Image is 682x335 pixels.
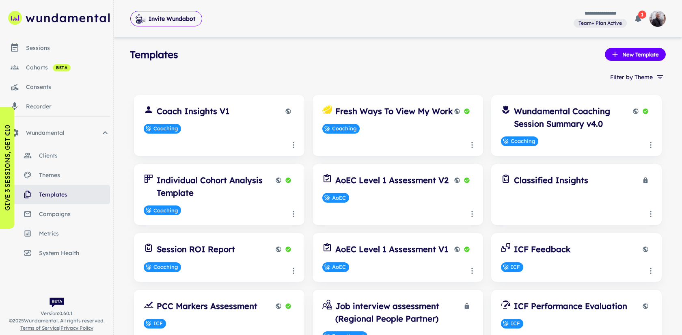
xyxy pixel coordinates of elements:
a: View and manage your current plan and billing details. [574,18,627,28]
a: Privacy Policy [60,325,93,331]
span: Coaching [150,263,181,271]
span: | [20,324,93,332]
span: clients [39,151,110,160]
span: Version: 0.60.1 [41,310,73,317]
span: ICF [507,263,523,271]
a: themes [3,165,110,185]
button: Template actions [287,208,300,220]
span: beta [53,65,71,71]
span: themes [39,171,110,179]
span: Coaching [507,137,538,145]
span: Coaching [150,125,181,133]
svg: Public template [642,303,649,309]
h6: Fresh Ways To View My Work [335,105,453,117]
span: campaigns [39,210,110,218]
svg: Public template [454,108,460,115]
svg: Published [464,246,470,253]
span: templates [39,190,110,199]
a: system health [3,243,110,263]
button: New Template [605,48,666,61]
span: View and manage your current plan and billing details. [574,19,627,27]
a: clients [3,146,110,165]
h6: AoEC Level 1 Assessment V1 [335,243,448,255]
h6: Job interview assessment (Regional People Partner) [335,300,460,325]
span: Invite Wundabot to record a meeting [130,11,202,27]
button: Template actions [645,139,657,151]
a: cohorts beta [3,58,110,77]
svg: Public template [275,177,282,184]
button: 1 [630,11,646,27]
svg: Public template [275,246,282,253]
svg: Private template [464,303,470,309]
p: GIVE 3 SESSIONS, GET €10 [2,125,12,211]
button: Template actions [287,265,300,277]
a: campaigns [3,204,110,224]
svg: Public template [454,177,460,184]
span: Team+ Plan Active [575,19,625,27]
svg: Published [285,303,291,309]
svg: Published [285,177,291,184]
span: ICF [507,320,523,328]
h6: Wundamental Coaching Session Summary v4.0 [514,105,639,130]
a: Terms of Service [20,325,59,331]
span: Wundamental [26,128,100,137]
button: Template actions [287,139,300,151]
h6: ICF Feedback [514,243,570,255]
svg: Public template [642,246,649,253]
svg: Published [285,246,291,253]
svg: Public template [275,303,282,309]
span: ICF [150,320,166,328]
span: © 2025 Wundamental. All rights reserved. [9,317,105,324]
h6: AoEC Level 1 Assessment V2 [335,174,449,186]
span: AoEC [329,263,349,271]
svg: Published [642,108,649,115]
button: Template actions [466,265,478,277]
svg: Published [464,177,470,184]
h6: Session ROI Report [157,243,235,255]
a: consents [3,77,110,97]
div: recorder [26,102,110,111]
span: 1 [638,11,646,19]
span: AoEC [329,194,349,202]
h6: Classified Insights [514,174,588,186]
div: sessions [26,43,110,52]
span: metrics [39,229,110,238]
h4: Templates [130,47,178,62]
button: Template actions [645,265,657,277]
a: templates [3,185,110,204]
button: Filter by Theme [607,70,666,84]
button: Template actions [645,208,657,220]
a: metrics [3,224,110,243]
svg: Published [464,108,470,115]
div: consents [26,82,110,91]
img: photoURL [650,11,666,27]
svg: Public template [632,108,639,115]
button: Invite Wundabot [130,11,202,26]
span: system health [39,249,110,257]
span: Coaching [329,125,360,133]
svg: Public template [454,246,460,253]
h6: Coach Insights V1 [157,105,229,117]
button: Template actions [466,208,478,220]
h6: ICF Performance Evaluation [514,300,627,312]
a: sessions [3,38,110,58]
button: Template actions [466,139,478,151]
svg: Private template [642,177,649,184]
div: Wundamental [3,123,110,143]
a: recorder [3,97,110,116]
div: cohorts [26,63,110,72]
h6: Individual Cohort Analysis Template [157,174,282,199]
h6: PCC Markers Assessment [157,300,257,312]
svg: Public template [285,108,291,115]
span: Coaching [150,207,181,215]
